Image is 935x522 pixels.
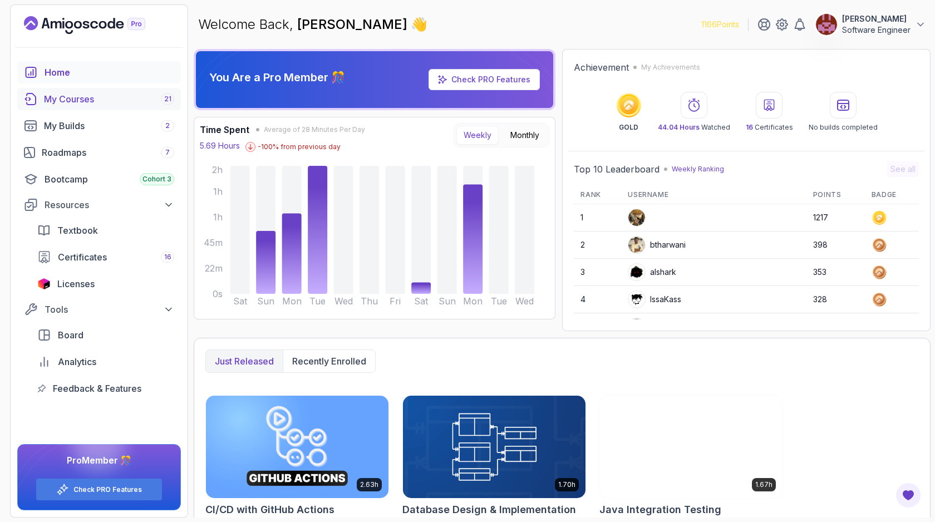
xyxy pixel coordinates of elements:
a: textbook [31,219,181,242]
span: 7 [165,148,170,157]
button: Resources [17,195,181,215]
img: Java Integration Testing card [600,396,783,498]
button: user profile image[PERSON_NAME]Software Engineer [815,13,926,36]
img: user profile image [628,291,645,308]
h2: Java Integration Testing [599,502,721,518]
tspan: Sun [439,296,456,307]
td: 353 [806,259,865,286]
td: 4 [574,286,621,313]
a: Check PRO Features [429,69,540,90]
img: user profile image [628,237,645,253]
a: Check PRO Features [73,485,142,494]
div: Roadmaps [42,146,174,159]
p: Just released [215,354,274,368]
tspan: Tue [491,296,507,307]
div: Resources [45,198,174,211]
a: roadmaps [17,141,181,164]
span: 2 [165,121,170,130]
p: No builds completed [809,123,878,132]
button: Weekly [456,126,499,145]
p: -100 % from previous day [258,142,341,151]
span: 44.04 Hours [658,123,700,131]
tspan: 1h [213,186,223,197]
img: jetbrains icon [37,278,51,289]
a: board [31,324,181,346]
a: feedback [31,377,181,400]
a: bootcamp [17,168,181,190]
tspan: 45m [204,237,223,248]
tspan: Sat [414,296,429,307]
div: Home [45,66,174,79]
img: user profile image [628,209,645,226]
span: Feedback & Features [53,382,141,395]
tspan: 22m [205,263,223,274]
a: home [17,61,181,83]
h3: Time Spent [200,123,249,136]
p: 1.70h [558,480,575,489]
td: 1 [574,204,621,232]
div: alshark [628,263,676,281]
p: Certificates [746,123,793,132]
tspan: 2h [212,164,223,175]
a: builds [17,115,181,137]
img: user profile image [816,14,837,35]
tspan: Mon [463,296,483,307]
p: Recently enrolled [292,354,366,368]
button: Open Feedback Button [895,482,922,509]
button: Just released [206,350,283,372]
div: My Builds [44,119,174,132]
span: Certificates [58,250,107,264]
tspan: Tue [309,296,326,307]
span: 16 [164,253,171,262]
button: Recently enrolled [283,350,375,372]
tspan: 1h [213,211,223,223]
th: Rank [574,186,621,204]
div: Bootcamp [45,173,174,186]
div: jvxdev [628,318,675,336]
button: Monthly [503,126,547,145]
button: Tools [17,299,181,319]
h2: Database Design & Implementation [402,502,576,518]
p: Software Engineer [842,24,911,36]
span: Textbook [57,224,98,237]
p: [PERSON_NAME] [842,13,911,24]
div: Tools [45,303,174,316]
img: user profile image [628,264,645,280]
td: 3 [574,259,621,286]
th: Points [806,186,865,204]
a: Landing page [24,16,171,34]
span: Average of 28 Minutes Per Day [264,125,365,134]
span: [PERSON_NAME] [297,16,411,32]
div: btharwani [628,236,686,254]
p: 1166 Points [701,19,739,30]
p: 5.69 Hours [200,140,240,151]
td: 328 [806,286,865,313]
div: IssaKass [628,290,681,308]
span: 16 [746,123,753,131]
span: 👋 [411,16,428,34]
button: Check PRO Features [36,478,163,501]
img: default monster avatar [628,318,645,335]
tspan: Sat [233,296,248,307]
p: Weekly Ranking [672,165,724,174]
span: Cohort 3 [142,175,171,184]
tspan: Mon [282,296,302,307]
p: 1.67h [755,480,772,489]
span: Analytics [58,355,96,368]
th: Username [621,186,806,204]
h2: Top 10 Leaderboard [574,162,660,176]
h2: CI/CD with GitHub Actions [205,502,334,518]
span: Licenses [57,277,95,290]
td: 398 [806,232,865,259]
span: Board [58,328,83,342]
tspan: Thu [361,296,378,307]
td: 1217 [806,204,865,232]
button: See all [887,161,919,177]
th: Badge [865,186,919,204]
tspan: Wed [515,296,534,307]
div: My Courses [44,92,174,106]
tspan: Wed [334,296,353,307]
td: 5 [574,313,621,341]
td: 2 [574,232,621,259]
tspan: Sun [257,296,274,307]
